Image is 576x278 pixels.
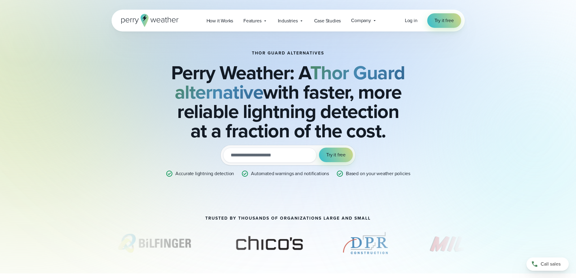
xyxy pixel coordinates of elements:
[251,170,329,177] p: Automated warnings and notifications
[243,17,261,25] span: Features
[541,260,561,268] span: Call sales
[319,148,353,162] button: Try it free
[419,228,505,258] div: 4 of 11
[205,216,371,221] h2: Trusted by thousands of organizations large and small
[201,15,239,27] a: How it Works
[341,228,390,258] img: DPR-Construction.svg
[309,15,346,27] a: Case Studies
[112,228,465,261] div: slideshow
[427,13,461,28] a: Try it free
[226,228,312,258] div: 2 of 11
[434,17,454,24] span: Try it free
[314,17,341,25] span: Case Studies
[207,17,233,25] span: How it Works
[142,63,434,140] h2: Perry Weather: A with faster, more reliable lightning detection at a fraction of the cost.
[526,257,569,271] a: Call sales
[346,170,410,177] p: Based on your weather policies
[278,17,298,25] span: Industries
[175,58,405,106] strong: Thor Guard alternative
[326,151,346,159] span: Try it free
[111,228,197,258] img: Bilfinger.svg
[175,170,234,177] p: Accurate lightning detection
[111,228,197,258] div: 1 of 11
[351,17,371,24] span: Company
[405,17,418,24] a: Log in
[226,228,312,258] img: Chicos.svg
[341,228,390,258] div: 3 of 11
[252,51,324,56] h1: THOR GUARD ALTERNATIVES
[419,228,505,258] img: Milos.svg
